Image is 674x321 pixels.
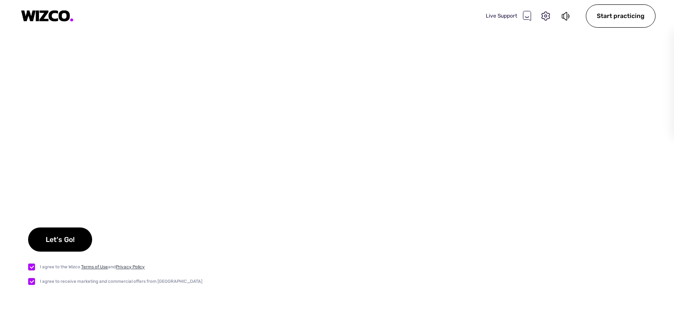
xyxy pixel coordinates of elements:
div: Start practicing [586,4,656,28]
div: I agree to receive marketing and commercial offers from [GEOGRAPHIC_DATA] [40,278,202,285]
div: I agree to the Wizco and [40,263,145,271]
img: logo [21,10,74,22]
div: Let's Go! [28,227,92,252]
a: Terms of Use [81,264,108,270]
a: Privacy Policy [116,264,145,270]
div: Live Support [486,11,531,21]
